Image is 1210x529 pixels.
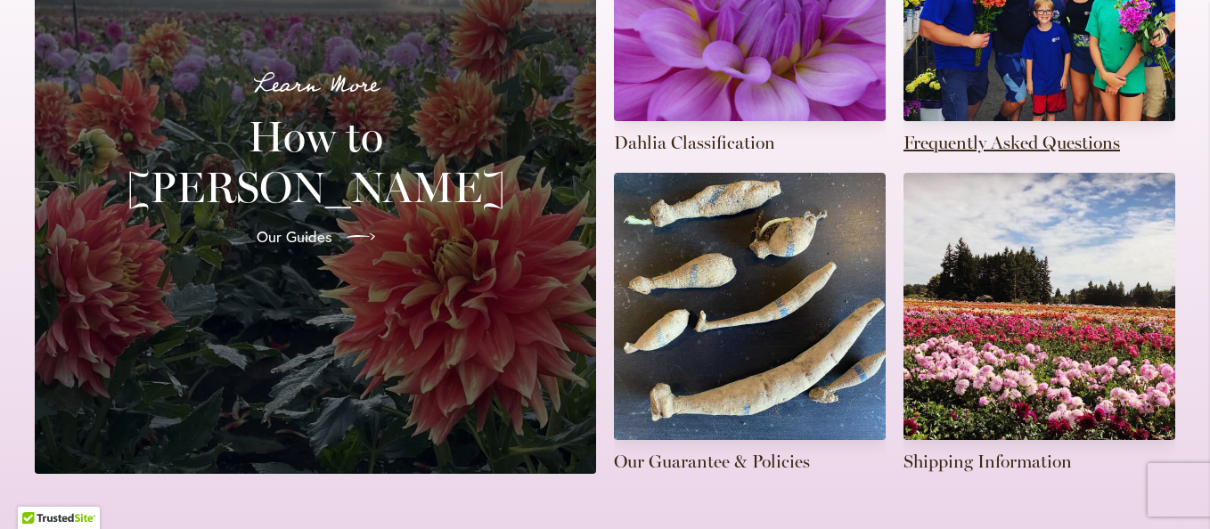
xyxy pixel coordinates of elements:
span: Our Guides [257,226,332,248]
p: Learn More [56,67,575,104]
a: Our Guides [242,212,389,262]
h2: How to [PERSON_NAME] [56,111,575,211]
